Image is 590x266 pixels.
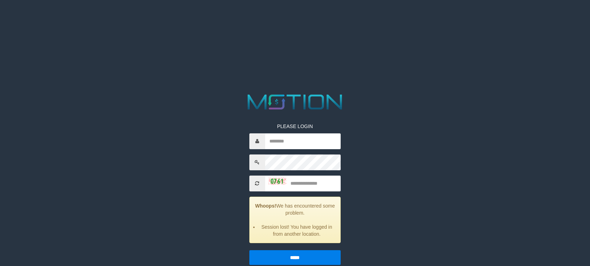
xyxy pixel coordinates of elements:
[249,197,341,243] div: We has encountered some problem.
[269,178,286,185] img: captcha
[249,123,341,130] p: PLEASE LOGIN
[243,92,347,112] img: MOTION_logo.png
[255,203,276,209] strong: Whoops!
[258,223,335,237] li: Session lost! You have logged in from another location.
